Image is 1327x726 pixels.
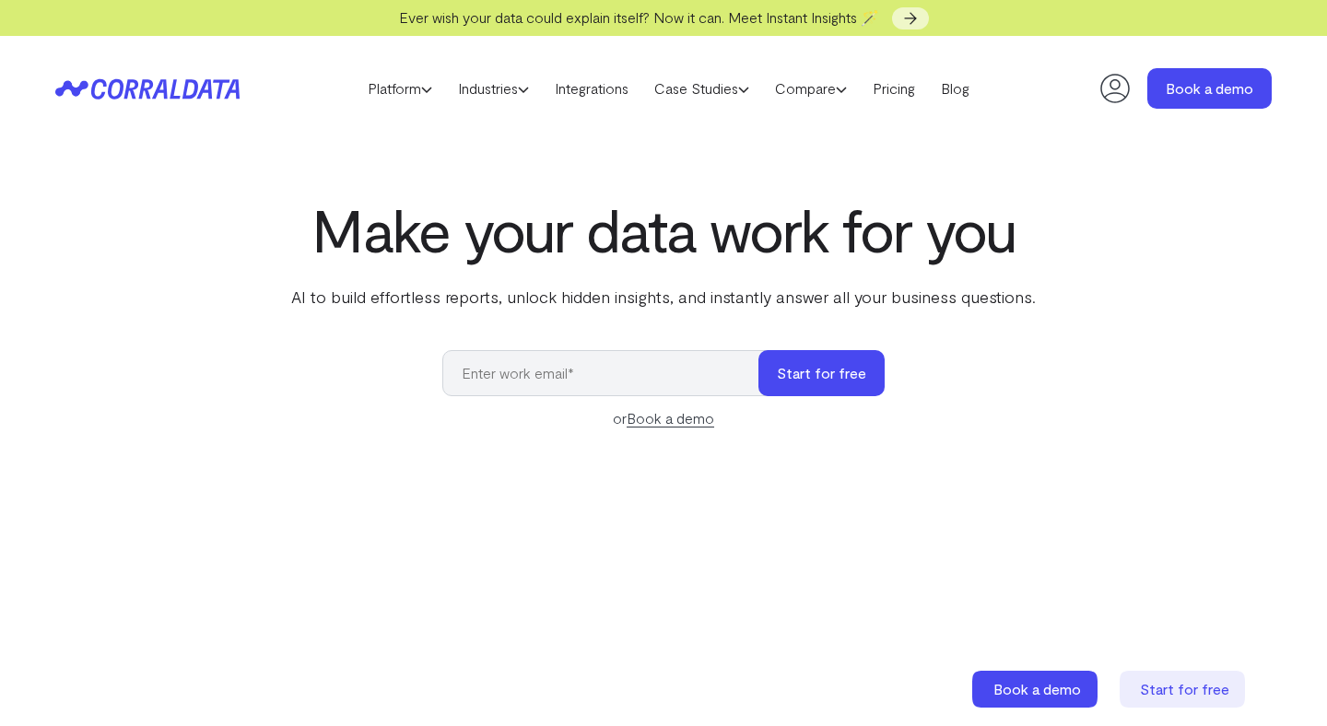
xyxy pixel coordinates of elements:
button: Start for free [758,350,885,396]
span: Start for free [1140,680,1229,697]
h1: Make your data work for you [288,196,1039,263]
a: Case Studies [641,75,762,102]
span: Ever wish your data could explain itself? Now it can. Meet Instant Insights 🪄 [399,8,879,26]
a: Industries [445,75,542,102]
div: or [442,407,885,429]
a: Blog [928,75,982,102]
a: Pricing [860,75,928,102]
a: Compare [762,75,860,102]
input: Enter work email* [442,350,777,396]
a: Book a demo [1147,68,1272,109]
a: Start for free [1120,671,1249,708]
p: AI to build effortless reports, unlock hidden insights, and instantly answer all your business qu... [288,285,1039,309]
a: Platform [355,75,445,102]
a: Integrations [542,75,641,102]
a: Book a demo [972,671,1101,708]
span: Book a demo [993,680,1081,697]
a: Book a demo [627,409,714,427]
